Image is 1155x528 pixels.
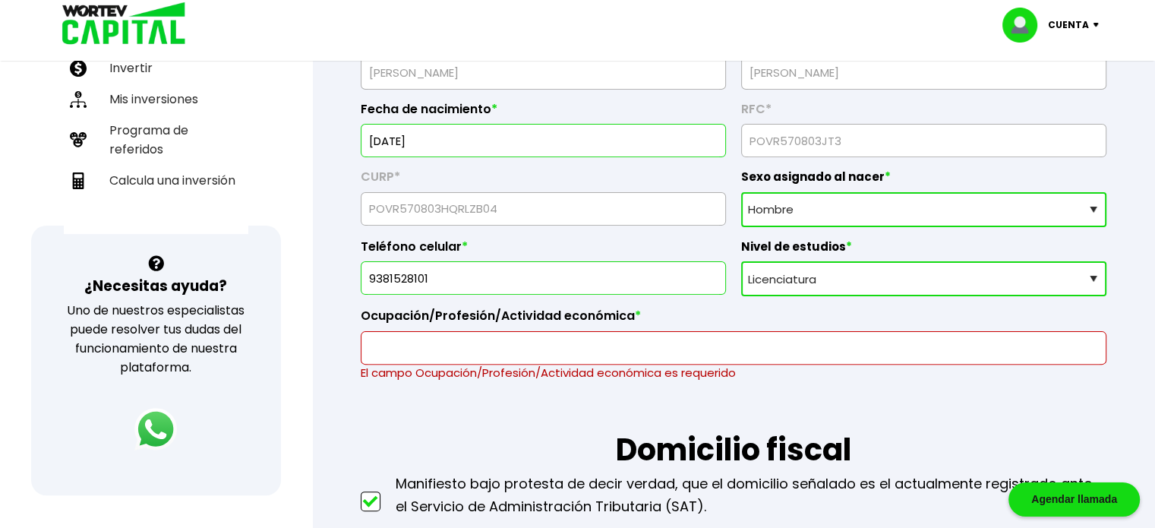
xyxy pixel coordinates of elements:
[741,169,1106,192] label: Sexo asignado al nacer
[361,308,1106,331] label: Ocupación/Profesión/Actividad económica
[361,365,1106,381] p: El campo Ocupación/Profesión/Actividad económica es requerido
[51,301,261,377] p: Uno de nuestros especialistas puede resolver tus dudas del funcionamiento de nuestra plataforma.
[1008,482,1140,517] div: Agendar llamada
[741,239,1106,262] label: Nivel de estudios
[368,125,719,157] input: DD/MM/AAAA
[64,84,248,115] a: Mis inversiones
[361,169,726,192] label: CURP
[741,102,1106,125] label: RFC
[368,262,719,294] input: 10 dígitos
[1089,23,1109,27] img: icon-down
[368,193,719,225] input: 18 caracteres
[64,52,248,84] a: Invertir
[70,131,87,148] img: recomiendanos-icon.9b8e9327.svg
[70,172,87,189] img: calculadora-icon.17d418c4.svg
[361,239,726,262] label: Teléfono celular
[361,381,1106,473] h1: Domicilio fiscal
[70,60,87,77] img: invertir-icon.b3b967d7.svg
[361,102,726,125] label: Fecha de nacimiento
[64,115,248,165] a: Programa de referidos
[134,408,177,451] img: logos_whatsapp-icon.242b2217.svg
[1002,8,1048,43] img: profile-image
[748,125,1100,157] input: 13 caracteres
[1048,14,1089,36] p: Cuenta
[84,275,227,297] h3: ¿Necesitas ayuda?
[396,473,1106,518] p: Manifiesto bajo protesta de decir verdad, que el domicilio señalado es el actualmente registrado ...
[70,91,87,108] img: inversiones-icon.6695dc30.svg
[64,165,248,196] a: Calcula una inversión
[64,11,248,234] ul: Capital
